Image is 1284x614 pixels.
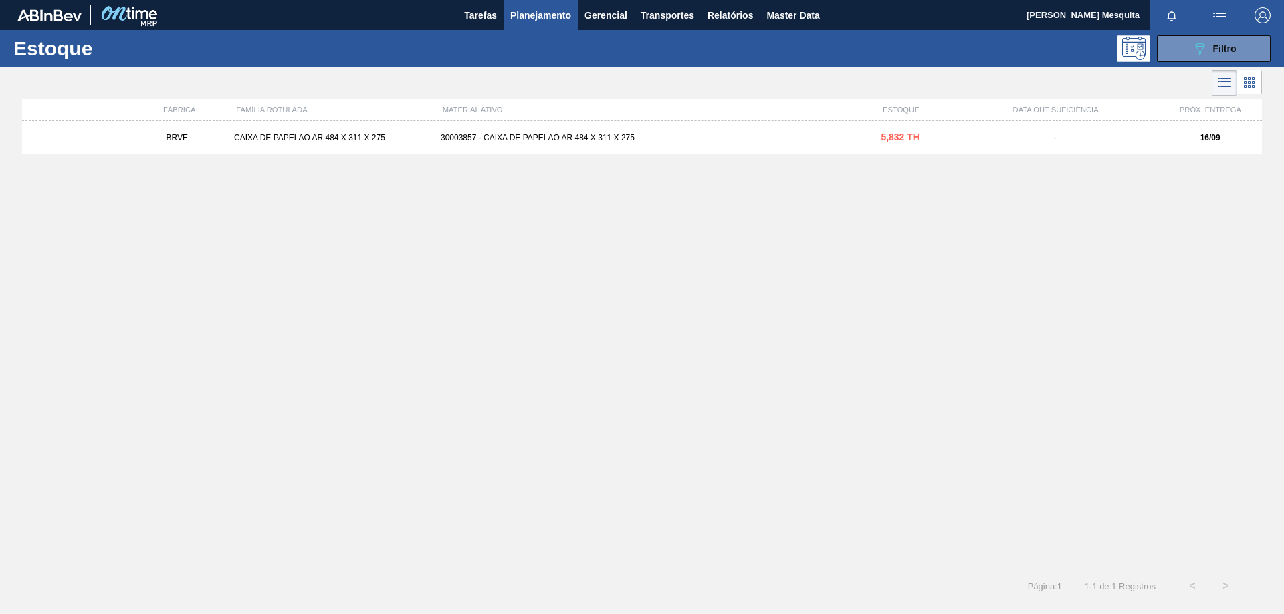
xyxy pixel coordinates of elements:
[1028,581,1062,591] span: Página : 1
[128,106,231,114] div: FÁBRICA
[1176,569,1209,603] button: <
[13,41,213,56] h1: Estoque
[17,9,82,21] img: TNhmsLtSVTkK8tSr43FrP2fwEKptu5GPRR3wAAAABJRU5ErkJggg==
[464,7,497,23] span: Tarefas
[1082,581,1156,591] span: 1 - 1 de 1 Registros
[1212,7,1228,23] img: userActions
[708,7,753,23] span: Relatórios
[849,106,952,114] div: ESTOQUE
[1213,43,1237,54] span: Filtro
[1209,569,1243,603] button: >
[1150,6,1193,25] button: Notificações
[166,133,187,142] span: BRVE
[437,106,850,114] div: MATERIAL ATIVO
[229,133,435,142] div: CAIXA DE PAPELAO AR 484 X 311 X 275
[1200,133,1220,142] strong: 16/09
[766,7,819,23] span: Master Data
[231,106,437,114] div: FAMÍLIA ROTULADA
[510,7,571,23] span: Planejamento
[584,7,627,23] span: Gerencial
[952,106,1158,114] div: DATA OUT SUFICIÊNCIA
[1117,35,1150,62] div: Pogramando: nenhum usuário selecionado
[1237,70,1262,96] div: Visão em Cards
[1159,106,1262,114] div: PRÓX. ENTREGA
[881,132,920,142] span: 5,832 TH
[1212,70,1237,96] div: Visão em Lista
[641,7,694,23] span: Transportes
[1255,7,1271,23] img: Logout
[1157,35,1271,62] button: Filtro
[435,133,849,142] div: 30003857 - CAIXA DE PAPELAO AR 484 X 311 X 275
[1054,133,1057,142] span: -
